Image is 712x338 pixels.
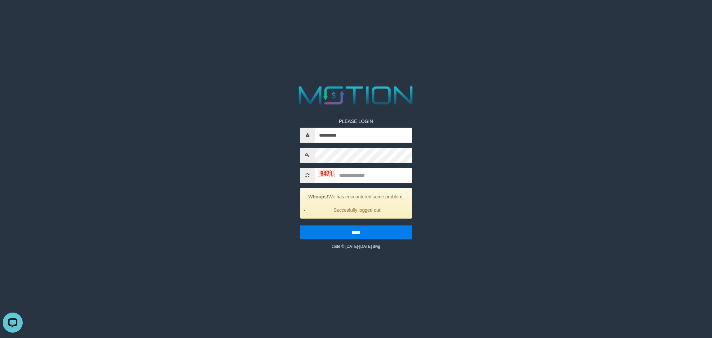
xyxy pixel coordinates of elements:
button: Open LiveChat chat widget [3,3,23,23]
strong: Whoops! [308,194,328,199]
li: Succesfully logged out! [309,206,407,213]
img: captcha [318,170,335,177]
div: We has encountered some problem. [300,188,412,218]
small: code © [DATE]-[DATE] dwg [332,244,380,248]
p: PLEASE LOGIN [300,118,412,124]
img: MOTION_logo.png [294,83,418,108]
